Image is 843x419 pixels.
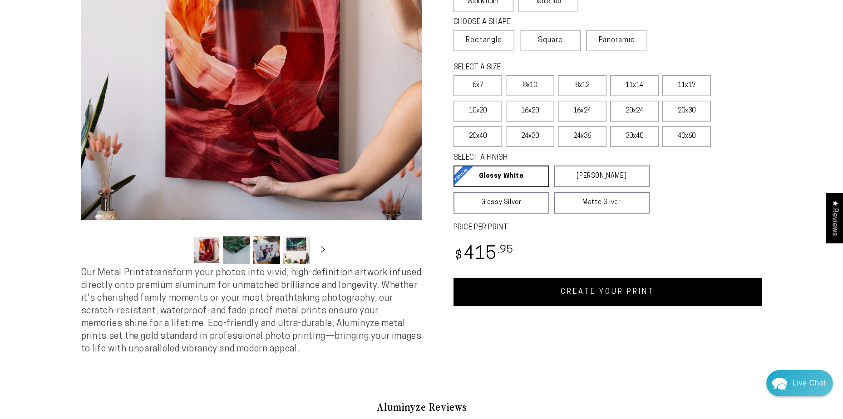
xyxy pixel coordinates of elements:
button: Load image 1 in gallery view [193,236,220,264]
label: 16x24 [558,101,606,122]
legend: SELECT A FINISH [454,153,628,163]
label: PRICE PER PRINT [454,223,762,233]
label: 24x30 [506,126,554,147]
legend: SELECT A SIZE [454,63,635,73]
button: Slide right [313,240,333,260]
a: [PERSON_NAME] [554,166,650,187]
a: Matte Silver [554,192,650,214]
label: 8x10 [506,75,554,96]
a: Glossy White [454,166,549,187]
a: CREATE YOUR PRINT [454,278,762,306]
div: Chat widget toggle [766,370,833,396]
button: Load image 3 in gallery view [253,236,280,264]
h2: Aluminyze Reviews [157,399,687,414]
bdi: 415 [454,246,514,263]
label: 16x20 [506,101,554,122]
sup: .95 [498,245,514,255]
button: Load image 2 in gallery view [223,236,250,264]
span: $ [455,250,463,262]
label: 24x36 [558,126,606,147]
div: Contact Us Directly [793,370,826,396]
label: 10x20 [454,101,502,122]
label: 20x30 [662,101,711,122]
a: Glossy Silver [454,192,549,214]
button: Load image 4 in gallery view [283,236,310,264]
label: 8x12 [558,75,606,96]
legend: CHOOSE A SHAPE [454,17,572,28]
label: 40x60 [662,126,711,147]
label: 20x24 [610,101,659,122]
span: Panoramic [599,37,635,44]
label: 20x40 [454,126,502,147]
label: 30x40 [610,126,659,147]
button: Slide left [170,240,190,260]
span: Our Metal Prints transform your photos into vivid, high-definition artwork infused directly onto ... [81,268,422,354]
div: Click to open Judge.me floating reviews tab [826,193,843,243]
label: 11x14 [610,75,659,96]
label: 11x17 [662,75,711,96]
label: 5x7 [454,75,502,96]
span: Rectangle [466,35,502,46]
span: Square [538,35,563,46]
